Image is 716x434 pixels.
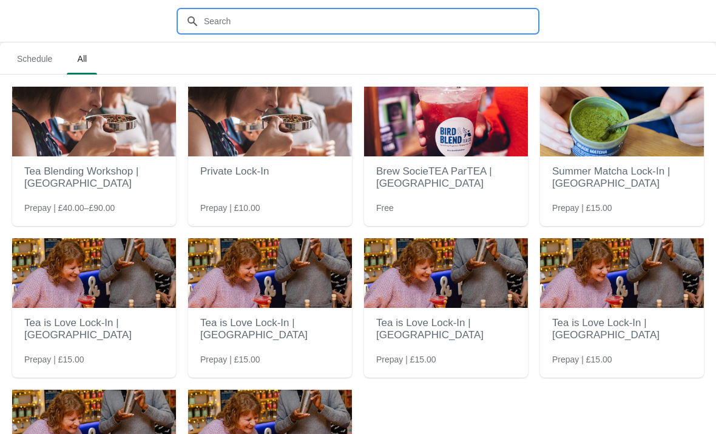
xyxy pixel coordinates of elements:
span: Prepay | £15.00 [24,353,84,366]
span: Prepay | £15.00 [376,353,436,366]
span: Prepay | £15.00 [552,353,612,366]
span: Free [376,202,394,214]
h2: Tea is Love Lock-In | [GEOGRAPHIC_DATA] [24,311,164,347]
h2: Brew SocieTEA ParTEA | [GEOGRAPHIC_DATA] [376,159,516,196]
img: Tea Blending Workshop | Manchester [12,87,176,156]
span: All [67,48,97,70]
img: Tea is Love Lock-In | Brighton [12,238,176,308]
h2: Tea is Love Lock-In | [GEOGRAPHIC_DATA] [552,311,692,347]
span: Prepay | £40.00–£90.00 [24,202,115,214]
h2: Summer Matcha Lock-In | [GEOGRAPHIC_DATA] [552,159,692,196]
span: Prepay | £10.00 [200,202,260,214]
h2: Tea is Love Lock-In | [GEOGRAPHIC_DATA] [200,311,340,347]
h2: Tea Blending Workshop | [GEOGRAPHIC_DATA] [24,159,164,196]
span: Schedule [7,48,62,70]
img: Tea is Love Lock-In | Bristol [364,238,528,308]
h2: Private Lock-In [200,159,340,184]
span: Prepay | £15.00 [200,353,260,366]
img: Tea is Love Lock-In | London Borough [188,238,352,308]
img: Tea is Love Lock-In | Cardiff [540,238,704,308]
input: Search [203,10,537,32]
h2: Tea is Love Lock-In | [GEOGRAPHIC_DATA] [376,311,516,347]
img: Summer Matcha Lock-In | Brighton [540,87,704,156]
img: Brew SocieTEA ParTEA | Nottingham [364,87,528,156]
span: Prepay | £15.00 [552,202,612,214]
img: Private Lock-In [188,87,352,156]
